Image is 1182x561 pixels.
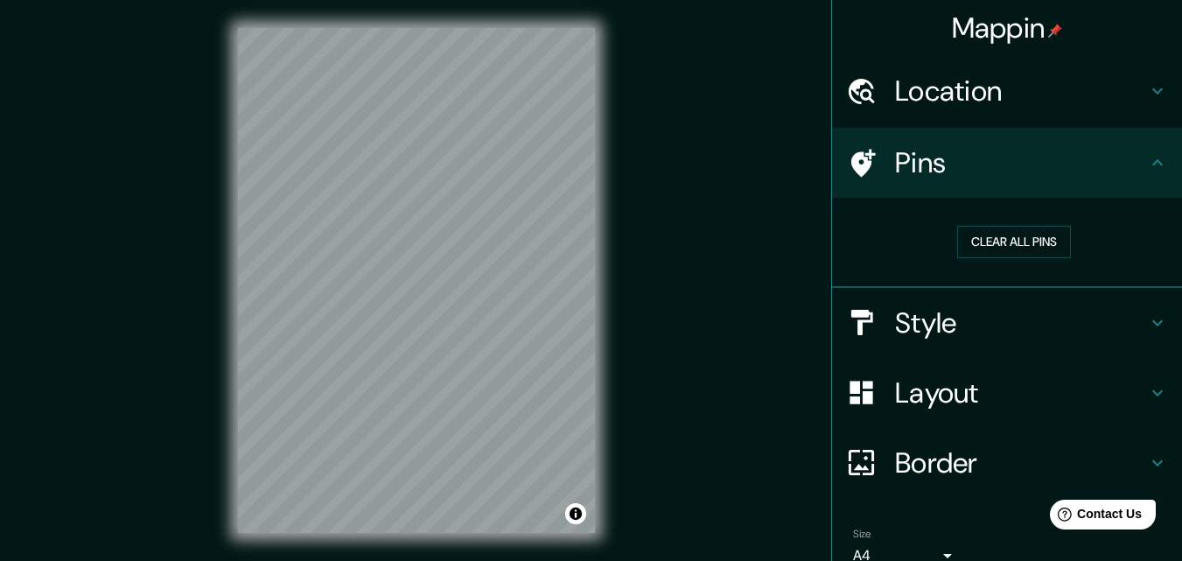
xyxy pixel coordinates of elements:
canvas: Map [238,28,595,533]
button: Clear all pins [957,226,1071,258]
h4: Pins [895,145,1147,180]
h4: Mappin [952,11,1063,46]
div: Border [832,428,1182,498]
div: Style [832,288,1182,358]
div: Location [832,56,1182,126]
button: Toggle attribution [565,503,586,524]
h4: Location [895,74,1147,109]
div: Pins [832,128,1182,198]
h4: Border [895,445,1147,480]
h4: Layout [895,375,1147,410]
img: pin-icon.png [1048,24,1062,38]
h4: Style [895,305,1147,340]
div: Layout [832,358,1182,428]
iframe: Help widget launcher [1026,493,1163,542]
label: Size [853,526,871,541]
